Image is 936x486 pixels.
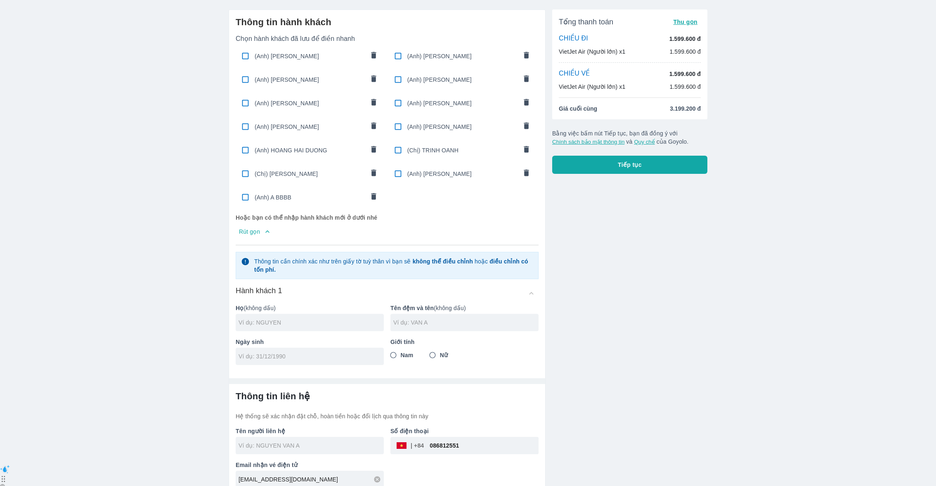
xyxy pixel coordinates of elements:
[407,123,517,131] span: (Anh) [PERSON_NAME]
[236,305,243,311] b: Họ
[255,146,364,154] span: (Anh) HOANG HAI DUONG
[407,146,517,154] span: (Chị) TRINH OANH
[365,95,383,112] button: comments
[407,52,517,60] span: (Anh) [PERSON_NAME]
[236,304,384,312] p: (không dấu)
[559,69,590,78] p: CHIỀU VỀ
[255,99,364,107] span: (Anh) [PERSON_NAME]
[239,475,384,484] input: Ví dụ: abc@gmail.com
[559,104,597,113] span: Giá cuối cùng
[670,104,701,113] span: 3.199.200 đ
[407,99,517,107] span: (Anh) [PERSON_NAME]
[634,139,655,145] button: Quy chế
[552,156,707,174] button: Tiếp tục
[255,123,364,131] span: (Anh) [PERSON_NAME]
[236,412,539,420] p: Hệ thống sẽ xác nhận đặt chỗ, hoàn tiền hoặc đổi lịch qua thông tin này
[365,71,383,88] button: comments
[669,70,701,78] p: 1.599.600 đ
[407,76,517,84] span: (Anh) [PERSON_NAME]
[390,305,434,311] b: Tên đệm và tên
[255,170,364,178] span: (Chị) [PERSON_NAME]
[365,118,383,135] button: comments
[518,71,535,88] button: comments
[559,17,613,27] span: Tổng thanh toán
[239,228,260,236] p: Rút gọn
[440,351,448,359] span: Nữ
[413,258,473,265] strong: không thể điều chỉnh
[407,170,517,178] span: (Anh) [PERSON_NAME]
[236,428,285,434] b: Tên người liên hệ
[236,210,539,225] p: Hoặc bạn có thể nhập hành khách mới ở dưới nhé
[236,462,298,468] b: Email nhận vé điện tử
[236,286,282,296] h6: Hành khách 1
[255,193,364,202] span: (Anh) A BBBB
[236,391,539,402] h6: Thông tin liên hệ
[390,338,539,346] p: Giới tính
[552,139,624,145] button: Chính sách bảo mật thông tin
[239,318,384,327] input: Ví dụ: NGUYEN
[255,76,364,84] span: (Anh) [PERSON_NAME]
[559,83,625,91] p: VietJet Air (Người lớn) x1
[518,118,535,135] button: comments
[670,16,701,28] button: Thu gọn
[618,161,642,169] span: Tiếp tục
[365,47,383,65] button: comments
[236,338,384,346] p: Ngày sinh
[518,142,535,159] button: comments
[236,35,539,43] p: Chọn hành khách đã lưu để điền nhanh
[401,351,414,359] span: Nam
[518,47,535,65] button: comments
[255,52,364,60] span: (Anh) [PERSON_NAME]
[254,257,533,274] p: Thông tin cần chính xác như trên giấy tờ tuỳ thân vì bạn sẽ hoặc
[390,428,429,434] b: Số điện thoại
[365,189,383,206] button: comments
[518,95,535,112] button: comments
[365,165,383,183] button: comments
[236,17,539,28] h6: Thông tin hành khách
[390,304,539,312] p: (không dấu)
[239,441,384,450] input: Ví dụ: NGUYEN VAN A
[673,19,697,25] span: Thu gọn
[552,129,707,146] p: Bằng việc bấm nút Tiếp tục, bạn đã đồng ý với và của Goyolo.
[669,47,701,56] p: 1.599.600 đ
[669,35,701,43] p: 1.599.600 đ
[393,318,539,327] input: Ví dụ: VAN A
[559,34,588,43] p: CHIỀU ĐI
[518,165,535,183] button: comments
[669,83,701,91] p: 1.599.600 đ
[236,225,539,238] button: Rút gọn
[239,352,376,360] input: Ví dụ: 31/12/1990
[559,47,625,56] p: VietJet Air (Người lớn) x1
[365,142,383,159] button: comments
